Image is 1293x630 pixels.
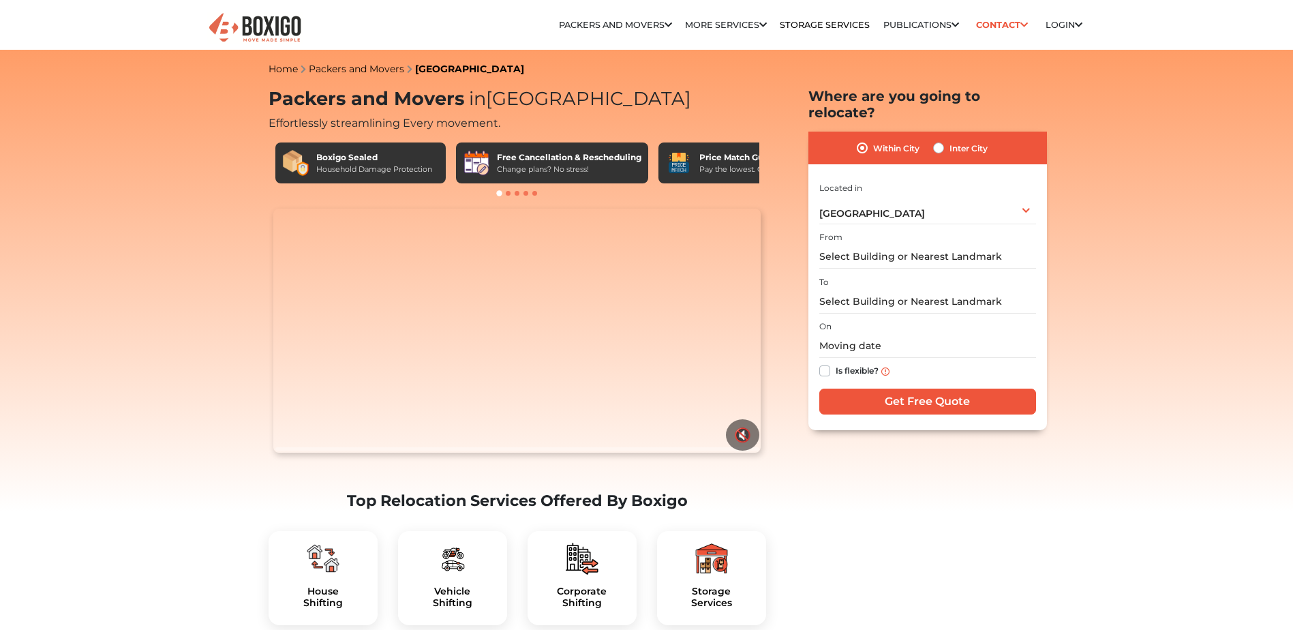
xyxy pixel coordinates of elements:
a: VehicleShifting [409,586,496,609]
video: Your browser does not support the video tag. [273,209,761,453]
a: Contact [972,14,1033,35]
a: More services [685,20,767,30]
div: Boxigo Sealed [316,151,432,164]
a: Login [1046,20,1082,30]
h5: House Shifting [279,586,367,609]
button: 🔇 [726,419,759,451]
div: Household Damage Protection [316,164,432,175]
span: [GEOGRAPHIC_DATA] [464,87,691,110]
div: Change plans? No stress! [497,164,641,175]
input: Select Building or Nearest Landmark [819,290,1036,314]
a: CorporateShifting [538,586,626,609]
img: Boxigo Sealed [282,149,309,177]
span: [GEOGRAPHIC_DATA] [819,207,925,220]
label: On [819,320,832,333]
a: Packers and Movers [309,63,404,75]
label: Within City [873,140,919,156]
div: Pay the lowest. Guaranteed! [699,164,803,175]
span: Effortlessly streamlining Every movement. [269,117,500,130]
label: Inter City [949,140,988,156]
a: Publications [883,20,959,30]
img: Free Cancellation & Rescheduling [463,149,490,177]
a: Home [269,63,298,75]
h5: Corporate Shifting [538,586,626,609]
img: boxigo_packers_and_movers_plan [436,542,469,575]
a: Packers and Movers [559,20,672,30]
a: StorageServices [668,586,755,609]
input: Moving date [819,334,1036,358]
label: Is flexible? [836,363,879,377]
img: info [881,367,889,376]
h1: Packers and Movers [269,88,766,110]
a: [GEOGRAPHIC_DATA] [415,63,524,75]
img: boxigo_packers_and_movers_plan [566,542,598,575]
img: Boxigo [207,12,303,45]
a: HouseShifting [279,586,367,609]
label: Located in [819,182,862,194]
input: Select Building or Nearest Landmark [819,245,1036,269]
h2: Where are you going to relocate? [808,88,1047,121]
label: To [819,276,829,288]
input: Get Free Quote [819,389,1036,415]
label: From [819,231,842,243]
a: Storage Services [780,20,870,30]
span: in [469,87,486,110]
img: boxigo_packers_and_movers_plan [307,542,339,575]
div: Free Cancellation & Rescheduling [497,151,641,164]
div: Price Match Guarantee [699,151,803,164]
h2: Top Relocation Services Offered By Boxigo [269,492,766,510]
img: Price Match Guarantee [665,149,693,177]
img: boxigo_packers_and_movers_plan [695,542,728,575]
h5: Storage Services [668,586,755,609]
h5: Vehicle Shifting [409,586,496,609]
